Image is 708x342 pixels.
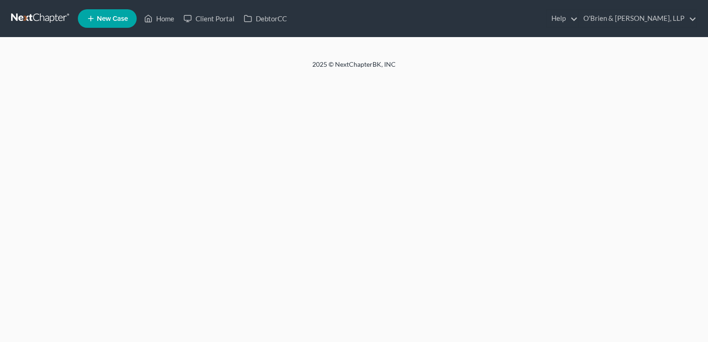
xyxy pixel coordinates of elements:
div: 2025 © NextChapterBK, INC [90,60,618,76]
new-legal-case-button: New Case [78,9,137,28]
a: Client Portal [179,10,239,27]
a: DebtorCC [239,10,291,27]
a: O'Brien & [PERSON_NAME], LLP [579,10,696,27]
a: Home [139,10,179,27]
a: Help [547,10,578,27]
